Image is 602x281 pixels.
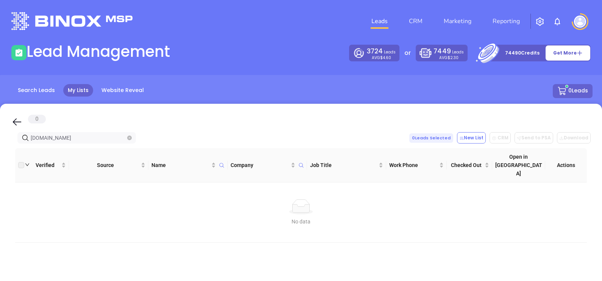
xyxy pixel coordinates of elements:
[447,148,492,183] th: Checked Out
[386,148,447,183] th: Work Phone
[490,132,511,144] button: CRM
[492,148,545,183] th: Open in [GEOGRAPHIC_DATA]
[13,84,59,97] a: Search Leads
[406,14,426,29] a: CRM
[367,47,396,56] p: Leads
[307,148,386,183] th: Job Title
[25,162,30,167] span: down
[441,14,474,29] a: Marketing
[380,55,391,61] span: $4.60
[11,12,133,30] img: logo
[367,47,383,56] span: 3724
[30,161,60,169] span: Verified
[490,14,523,29] a: Reporting
[448,55,459,61] span: $2.30
[148,148,228,183] th: Name
[457,132,486,144] button: New List
[404,48,411,58] p: or
[228,148,307,183] th: Company
[31,134,126,142] input: Search…
[439,56,459,59] p: AVG
[151,161,210,169] span: Name
[434,47,463,56] p: Leads
[545,45,591,61] button: Get More
[27,42,170,61] h1: Lead Management
[69,148,148,183] th: Source
[28,115,46,123] span: 0
[372,56,391,59] p: AVG
[505,49,540,57] p: 74490 Credits
[545,148,587,183] th: Actions
[72,161,139,169] span: Source
[574,16,586,28] img: user
[97,84,148,97] a: Website Reveal
[535,17,544,26] img: iconSetting
[231,161,289,169] span: Company
[310,161,377,169] span: Job Title
[409,133,453,143] span: 0 Leads Selected
[553,17,562,26] img: iconNotification
[63,84,93,97] a: My Lists
[515,132,553,144] button: Send to PSA
[368,14,391,29] a: Leads
[27,148,69,183] th: Verified
[557,132,591,144] button: Download
[21,217,581,226] div: No data
[389,161,438,169] span: Work Phone
[127,136,132,140] button: close-circle
[553,84,593,98] button: 0Leads
[434,47,451,56] span: 7449
[450,161,483,169] span: Checked Out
